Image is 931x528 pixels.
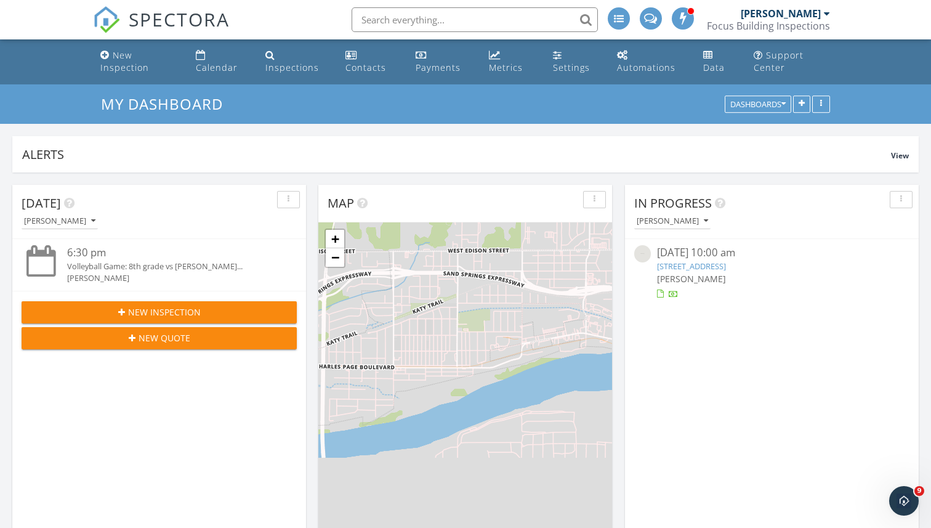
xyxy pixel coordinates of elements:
div: Contacts [345,62,386,73]
a: New Inspection [95,44,181,79]
img: streetview [634,245,651,262]
a: [STREET_ADDRESS] [657,261,726,272]
iframe: Intercom live chat [889,486,919,516]
a: Zoom out [326,248,344,267]
div: [PERSON_NAME] [741,7,821,20]
div: Alerts [22,146,891,163]
div: [PERSON_NAME] [67,272,273,284]
span: New Inspection [128,306,201,319]
div: Settings [553,62,590,73]
span: SPECTORA [129,6,230,32]
button: New Inspection [22,301,297,323]
a: Calendar [191,44,251,79]
div: Focus Building Inspections [707,20,830,32]
span: [DATE] [22,195,61,211]
div: [PERSON_NAME] [637,217,708,225]
div: Metrics [489,62,523,73]
button: [PERSON_NAME] [22,213,98,230]
button: [PERSON_NAME] [634,213,711,230]
span: Map [328,195,354,211]
a: Data [698,44,739,79]
a: Automations (Advanced) [612,44,688,79]
button: New Quote [22,327,297,349]
div: Automations [617,62,675,73]
a: Settings [548,44,602,79]
img: The Best Home Inspection Software - Spectora [93,6,120,33]
span: [PERSON_NAME] [657,273,726,285]
a: [DATE] 10:00 am [STREET_ADDRESS] [PERSON_NAME] [634,245,909,300]
div: Support Center [754,49,804,73]
div: [PERSON_NAME] [24,217,95,225]
a: Inspections [260,44,331,79]
div: Data [703,62,725,73]
button: Dashboards [725,96,791,113]
a: Contacts [341,44,401,79]
span: View [891,150,909,161]
div: [DATE] 10:00 am [657,245,887,261]
div: Payments [416,62,461,73]
span: New Quote [139,331,190,344]
span: 9 [914,486,924,496]
div: 6:30 pm [67,245,273,261]
div: Dashboards [730,100,786,109]
a: Payments [411,44,474,79]
div: New Inspection [100,49,149,73]
input: Search everything... [352,7,598,32]
a: SPECTORA [93,17,230,43]
span: In Progress [634,195,712,211]
div: Calendar [196,62,238,73]
a: Support Center [749,44,836,79]
div: Volleyball Game: 8th grade vs [PERSON_NAME]... [67,261,273,272]
a: My Dashboard [101,94,233,114]
a: Zoom in [326,230,344,248]
a: Metrics [484,44,538,79]
div: Inspections [265,62,319,73]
